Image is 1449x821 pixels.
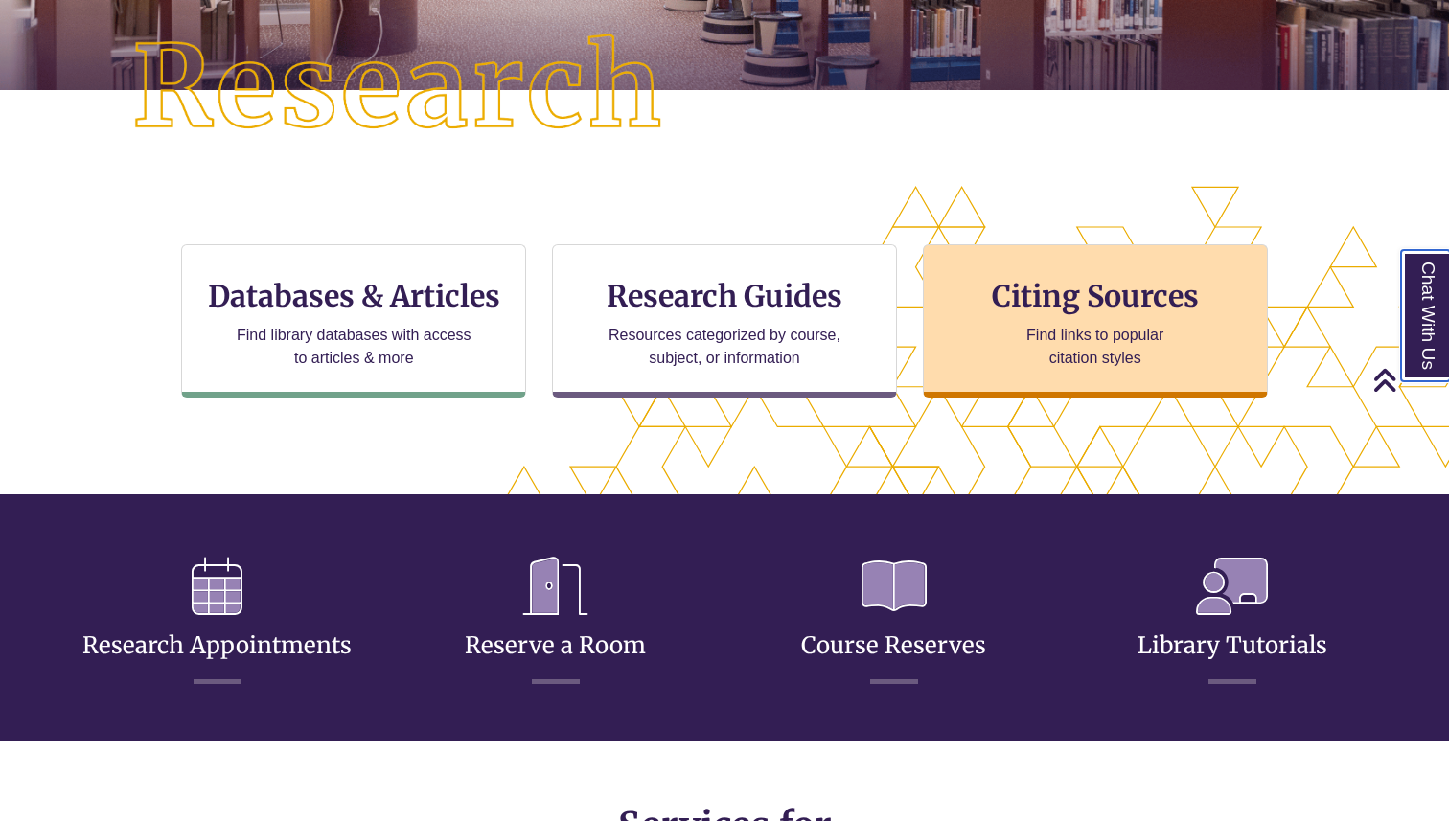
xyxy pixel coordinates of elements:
[600,324,850,370] p: Resources categorized by course, subject, or information
[552,244,897,398] a: Research Guides Resources categorized by course, subject, or information
[229,324,479,370] p: Find library databases with access to articles & more
[465,584,646,660] a: Reserve a Room
[1138,584,1327,660] a: Library Tutorials
[181,244,526,398] a: Databases & Articles Find library databases with access to articles & more
[978,278,1212,314] h3: Citing Sources
[1001,324,1188,370] p: Find links to popular citation styles
[923,244,1268,398] a: Citing Sources Find links to popular citation styles
[82,584,352,660] a: Research Appointments
[197,278,510,314] h3: Databases & Articles
[568,278,881,314] h3: Research Guides
[801,584,986,660] a: Course Reserves
[1372,367,1444,393] a: Back to Top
